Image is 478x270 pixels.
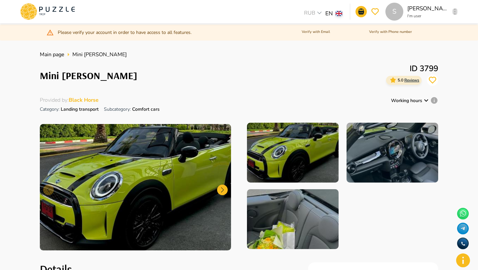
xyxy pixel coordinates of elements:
svg: The date and time of booking can be selected in the basket [430,96,438,104]
span: Reviews [404,77,419,83]
div: S [385,3,403,21]
p: EN [325,9,333,18]
img: collection PuzzleTrip [347,123,438,183]
span: Provided by : [40,96,69,104]
a: Provided by:Black Horse [40,96,99,104]
div: Please verify your account in order to have access to all features. [58,29,282,36]
a: Main page [40,51,64,59]
div: RUB [302,9,325,19]
img: lang [336,11,342,16]
span: Mini [PERSON_NAME] [72,51,127,59]
p: [PERSON_NAME] [407,4,447,13]
img: collection PuzzleTrip [247,123,339,183]
p: Landing transport [40,104,99,115]
p: Verify with Email [302,29,330,35]
p: Working hours [391,97,422,104]
p: ID 3799 [386,63,438,74]
button: go-to-wishlist-submit-button [369,6,381,17]
p: 5.0 [398,77,419,83]
nav: breadcrumb [40,51,438,59]
img: collection PuzzleTrip [40,124,231,250]
p: Verify with Phone number [369,29,412,35]
p: I'm user [407,13,447,19]
p: Comfort cars [104,104,160,115]
span: Subcategory: [104,106,132,112]
span: Category : [40,106,61,112]
button: go-to-basket-submit-button [356,6,367,17]
button: card_icons [388,75,398,85]
img: collection PuzzleTrip [247,189,339,249]
span: Main page [40,51,64,58]
span: Black Horse [69,96,99,104]
button: card_icons [427,74,438,86]
h1: Mini [PERSON_NAME] [40,70,137,81]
